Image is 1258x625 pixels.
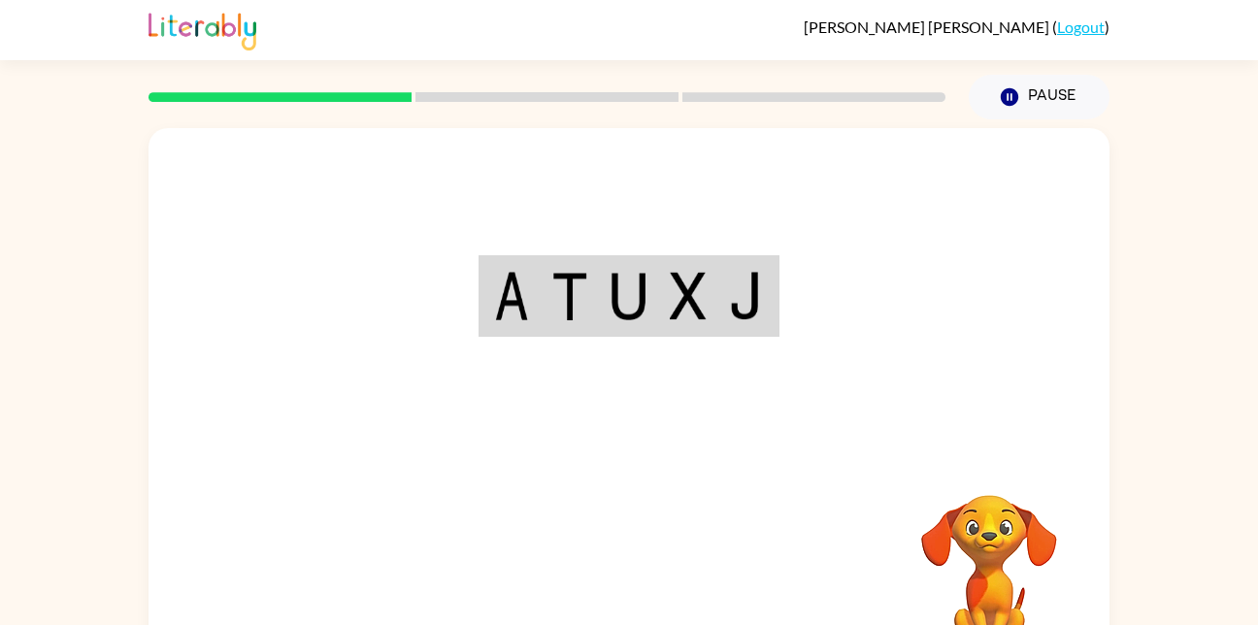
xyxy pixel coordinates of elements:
span: [PERSON_NAME] [PERSON_NAME] [804,17,1052,36]
div: ( ) [804,17,1109,36]
img: a [494,272,529,320]
img: Literably [149,8,256,50]
img: j [729,272,764,320]
a: Logout [1057,17,1105,36]
img: x [670,272,707,320]
button: Pause [969,75,1109,119]
img: u [611,272,647,320]
img: t [551,272,588,320]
